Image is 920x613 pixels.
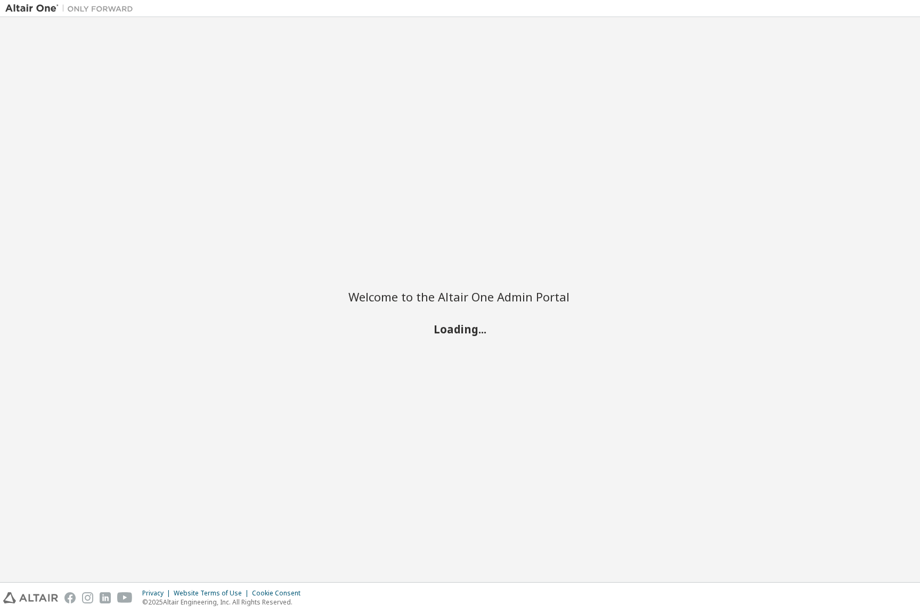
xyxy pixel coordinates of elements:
div: Cookie Consent [252,589,307,598]
h2: Welcome to the Altair One Admin Portal [348,289,572,304]
p: © 2025 Altair Engineering, Inc. All Rights Reserved. [142,598,307,607]
h2: Loading... [348,322,572,336]
div: Website Terms of Use [174,589,252,598]
img: altair_logo.svg [3,592,58,603]
img: youtube.svg [117,592,133,603]
img: linkedin.svg [100,592,111,603]
img: facebook.svg [64,592,76,603]
img: Altair One [5,3,139,14]
div: Privacy [142,589,174,598]
img: instagram.svg [82,592,93,603]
